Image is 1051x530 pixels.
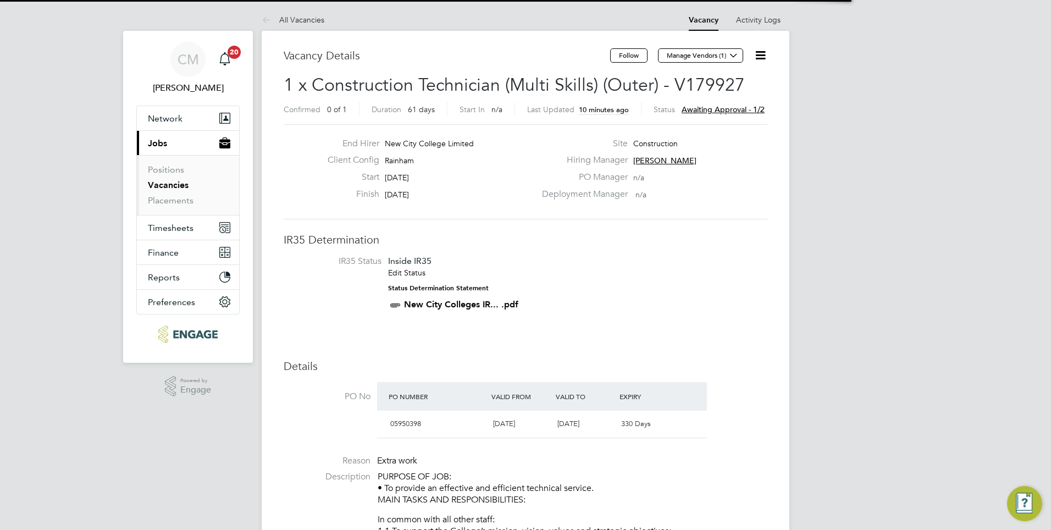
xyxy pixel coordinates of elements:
[689,15,718,25] a: Vacancy
[319,154,379,166] label: Client Config
[284,455,370,467] label: Reason
[386,387,489,406] div: PO Number
[136,325,240,343] a: Go to home page
[579,105,629,114] span: 10 minutes ago
[1007,486,1042,521] button: Engage Resource Center
[284,391,370,402] label: PO No
[148,247,179,258] span: Finance
[137,240,239,264] button: Finance
[319,189,379,200] label: Finish
[180,385,211,395] span: Engage
[262,15,324,25] a: All Vacancies
[284,471,370,483] label: Description
[610,48,648,63] button: Follow
[633,173,644,183] span: n/a
[390,419,421,428] span: 05950398
[489,387,553,406] div: Valid From
[460,104,485,114] label: Start In
[284,48,610,63] h3: Vacancy Details
[385,156,414,165] span: Rainham
[557,419,579,428] span: [DATE]
[635,190,646,200] span: n/a
[148,195,193,206] a: Placements
[137,106,239,130] button: Network
[736,15,781,25] a: Activity Logs
[385,190,409,200] span: [DATE]
[148,164,184,175] a: Positions
[137,131,239,155] button: Jobs
[633,156,696,165] span: [PERSON_NAME]
[633,139,678,148] span: Construction
[178,52,199,67] span: CM
[284,104,320,114] label: Confirmed
[535,189,628,200] label: Deployment Manager
[535,172,628,183] label: PO Manager
[327,104,347,114] span: 0 of 1
[295,256,381,267] label: IR35 Status
[137,216,239,240] button: Timesheets
[385,173,409,183] span: [DATE]
[180,376,211,385] span: Powered by
[388,256,432,266] span: Inside IR35
[388,284,489,292] strong: Status Determination Statement
[158,325,217,343] img: ncclondon-logo-retina.png
[319,138,379,150] label: End Hirer
[123,31,253,363] nav: Main navigation
[491,104,502,114] span: n/a
[553,387,617,406] div: Valid To
[284,233,767,247] h3: IR35 Determination
[136,42,240,95] a: CM[PERSON_NAME]
[617,387,681,406] div: Expiry
[408,104,435,114] span: 61 days
[385,139,474,148] span: New City College Limited
[214,42,236,77] a: 20
[682,104,765,114] span: Awaiting approval - 1/2
[148,180,189,190] a: Vacancies
[621,419,651,428] span: 330 Days
[378,471,767,505] p: PURPOSE OF JOB: • To provide an effective and efficient technical service. MAIN TASKS AND RESPONS...
[148,113,182,124] span: Network
[148,223,193,233] span: Timesheets
[148,272,180,283] span: Reports
[654,104,675,114] label: Status
[377,455,417,466] span: Extra work
[388,268,425,278] a: Edit Status
[535,138,628,150] label: Site
[535,154,628,166] label: Hiring Manager
[319,172,379,183] label: Start
[148,297,195,307] span: Preferences
[137,290,239,314] button: Preferences
[136,81,240,95] span: Colleen Marshall
[284,359,767,373] h3: Details
[137,155,239,215] div: Jobs
[527,104,574,114] label: Last Updated
[284,74,745,96] span: 1 x Construction Technician (Multi Skills) (Outer) - V179927
[148,138,167,148] span: Jobs
[493,419,515,428] span: [DATE]
[165,376,212,397] a: Powered byEngage
[228,46,241,59] span: 20
[137,265,239,289] button: Reports
[372,104,401,114] label: Duration
[658,48,743,63] button: Manage Vendors (1)
[404,299,518,310] a: New City Colleges IR... .pdf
